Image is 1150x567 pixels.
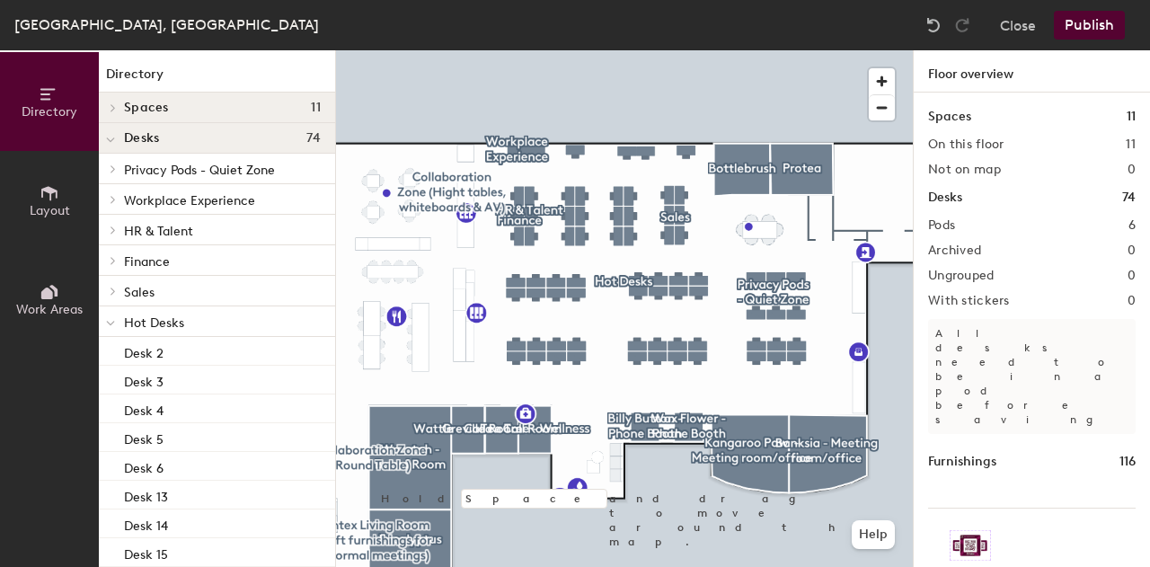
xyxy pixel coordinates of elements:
h2: On this floor [928,137,1004,152]
button: Close [1000,11,1036,40]
p: Desk 3 [124,369,164,390]
span: 11 [311,101,321,115]
span: Layout [30,203,70,218]
h1: 116 [1119,452,1136,472]
h2: Not on map [928,163,1001,177]
h1: 11 [1127,107,1136,127]
h2: 0 [1128,294,1136,308]
h1: Directory [99,65,335,93]
p: Desk 2 [124,341,164,361]
p: Desk 4 [124,398,164,419]
h2: Archived [928,244,981,258]
span: Sales [124,285,155,300]
span: Spaces [124,101,169,115]
span: 74 [306,131,321,146]
p: Desk 5 [124,427,164,447]
h2: Pods [928,218,955,233]
span: HR & Talent [124,224,193,239]
h1: Desks [928,188,962,208]
img: Undo [924,16,942,34]
p: All desks need to be in a pod before saving [928,319,1136,434]
p: Desk 6 [124,456,164,476]
div: [GEOGRAPHIC_DATA], [GEOGRAPHIC_DATA] [14,13,319,36]
h1: Spaces [928,107,971,127]
span: Privacy Pods - Quiet Zone [124,163,275,178]
button: Help [852,520,895,549]
h2: 0 [1128,244,1136,258]
h2: 6 [1128,218,1136,233]
h2: 0 [1128,163,1136,177]
img: Redo [953,16,971,34]
h1: Floor overview [914,50,1150,93]
p: Desk 13 [124,484,168,505]
img: Sticker logo [950,530,991,561]
span: Work Areas [16,302,83,317]
span: Finance [124,254,170,270]
span: Directory [22,104,77,120]
h1: 74 [1122,188,1136,208]
h1: Furnishings [928,452,996,472]
span: Workplace Experience [124,193,255,208]
p: Desk 14 [124,513,168,534]
h2: 0 [1128,269,1136,283]
h2: 11 [1126,137,1136,152]
p: Desk 15 [124,542,168,563]
span: Hot Desks [124,315,184,331]
h2: Ungrouped [928,269,995,283]
span: Desks [124,131,159,146]
h2: With stickers [928,294,1010,308]
button: Publish [1054,11,1125,40]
